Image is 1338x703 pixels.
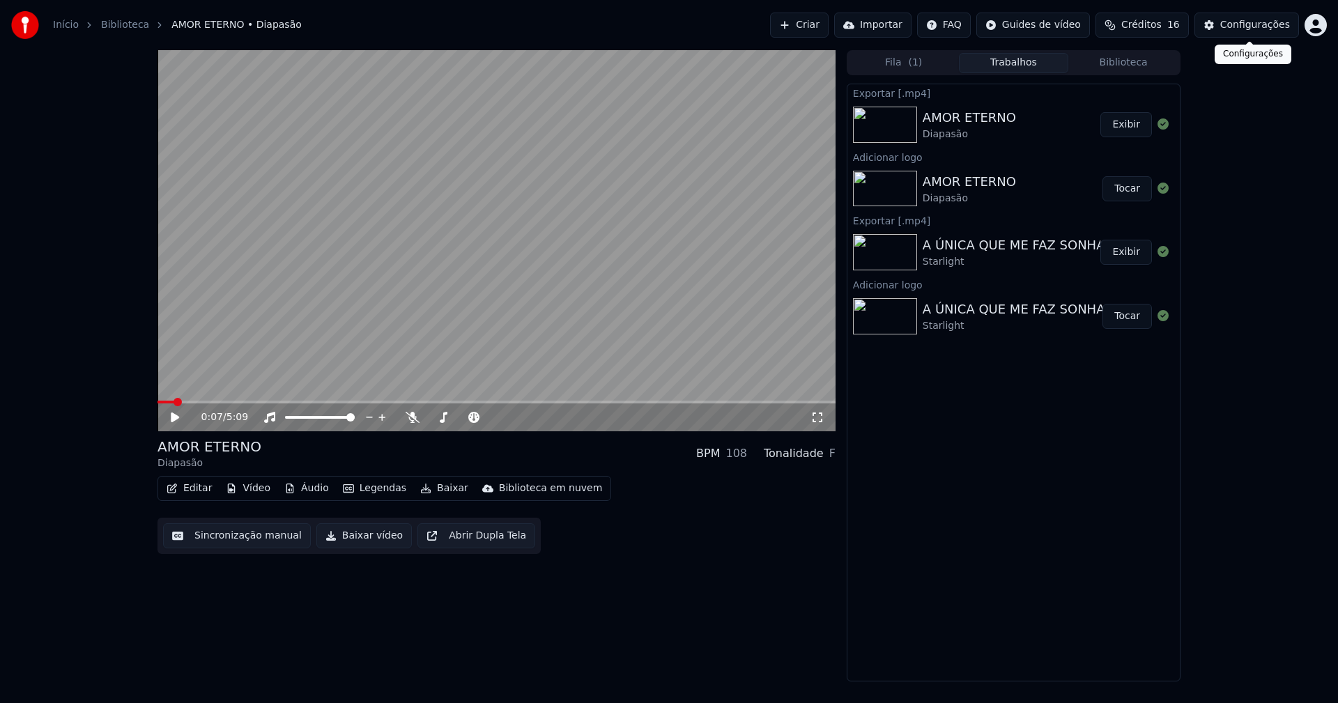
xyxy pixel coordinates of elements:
span: 0:07 [201,410,223,424]
button: Créditos16 [1095,13,1189,38]
button: Trabalhos [959,53,1069,73]
button: Biblioteca [1068,53,1178,73]
button: Sincronização manual [163,523,311,548]
div: Adicionar logo [847,148,1180,165]
button: Editar [161,479,217,498]
button: Legendas [337,479,412,498]
div: BPM [696,445,720,462]
div: Starlight [923,319,1114,333]
span: 5:09 [226,410,248,424]
div: 108 [725,445,747,462]
div: A ÚNICA QUE ME FAZ SONHAR [923,300,1114,319]
img: youka [11,11,39,39]
button: Importar [834,13,912,38]
nav: breadcrumb [53,18,302,32]
div: Configurações [1220,18,1290,32]
div: / [201,410,235,424]
div: AMOR ETERNO [923,108,1016,128]
button: Abrir Dupla Tela [417,523,535,548]
span: 16 [1167,18,1180,32]
div: Tonalidade [764,445,824,462]
button: Exibir [1100,112,1152,137]
div: Exportar [.mp4] [847,84,1180,101]
button: Configurações [1194,13,1299,38]
button: Fila [849,53,959,73]
a: Biblioteca [101,18,149,32]
button: Criar [770,13,829,38]
button: Baixar vídeo [316,523,412,548]
span: Créditos [1121,18,1162,32]
div: Diapasão [923,192,1016,206]
div: Adicionar logo [847,276,1180,293]
div: Starlight [923,255,1114,269]
div: Diapasão [923,128,1016,141]
button: Exibir [1100,240,1152,265]
button: Áudio [279,479,334,498]
button: Tocar [1102,176,1152,201]
button: Baixar [415,479,474,498]
div: A ÚNICA QUE ME FAZ SONHAR [923,235,1114,255]
a: Início [53,18,79,32]
div: Diapasão [157,456,261,470]
div: Configurações [1215,45,1291,64]
button: Guides de vídeo [976,13,1090,38]
div: AMOR ETERNO [157,437,261,456]
button: Tocar [1102,304,1152,329]
div: AMOR ETERNO [923,172,1016,192]
button: FAQ [917,13,971,38]
span: ( 1 ) [908,56,922,70]
div: Exportar [.mp4] [847,212,1180,229]
div: F [829,445,836,462]
div: Biblioteca em nuvem [499,481,603,495]
span: AMOR ETERNO • Diapasão [171,18,302,32]
button: Vídeo [220,479,276,498]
